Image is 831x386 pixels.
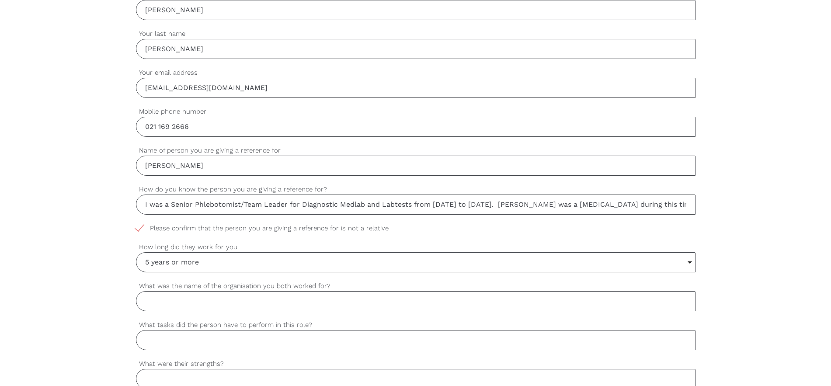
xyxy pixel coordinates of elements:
[136,242,695,252] label: How long did they work for you
[136,320,695,330] label: What tasks did the person have to perform in this role?
[136,146,695,156] label: Name of person you are giving a reference for
[136,359,695,369] label: What were their strengths?
[136,281,695,291] label: What was the name of the organisation you both worked for?
[136,68,695,78] label: Your email address
[136,223,405,233] span: Please confirm that the person you are giving a reference for is not a relative
[136,184,695,195] label: How do you know the person you are giving a reference for?
[136,29,695,39] label: Your last name
[136,107,695,117] label: Mobile phone number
